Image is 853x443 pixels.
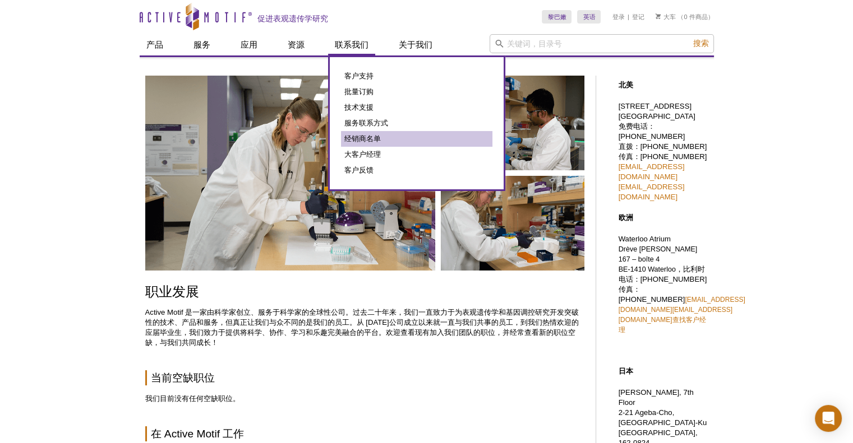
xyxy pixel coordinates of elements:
a: 产品 [140,34,170,55]
font: 客户支持 [344,72,374,80]
font: 传真：[PHONE_NUMBER] [619,152,707,161]
a: [EMAIL_ADDRESS][DOMAIN_NAME] [619,162,685,181]
a: [EMAIL_ADDRESS][DOMAIN_NAME] [619,306,732,324]
font: 电话：[PHONE_NUMBER] [619,275,707,283]
font: 在 Active Motif 工作 [151,428,245,440]
a: 联系我们 [328,34,375,55]
font: [GEOGRAPHIC_DATA] [619,112,695,120]
font: BE-1410 Waterloo，比利时 [619,265,705,273]
div: 打开 Intercom Messenger [815,405,842,432]
font: 搜索 [693,39,709,48]
a: 大客户经理 [341,147,492,162]
a: 应用 [234,34,264,55]
font: 服务联系方式 [344,119,388,127]
a: 经销商名单 [341,131,492,147]
font: 资源 [288,40,305,49]
button: 搜索 [690,38,712,49]
font: 产品 [146,40,163,49]
a: 技术支援 [341,100,492,115]
a: 登录 [612,13,624,21]
font: 联系我们 [335,40,368,49]
font: 促进表观遗传学研究 [257,14,328,23]
font: 日本 [619,367,633,375]
a: 登记 [632,13,644,21]
a: 客户支持 [341,68,492,84]
font: 传真：[PHONE_NUMBER] [619,285,685,304]
font: 大车 [663,13,676,20]
font: 北美 [619,81,633,89]
font: 免费电话：[PHONE_NUMBER] [619,122,685,141]
font: | [628,13,629,20]
font: 直拨：[PHONE_NUMBER] [619,142,707,151]
font: 关于我们 [399,40,432,49]
font: Active Motif 是一家由科学家创立、服务于科学家的全球性公司。过去二十年来，我们一直致力于为表观遗传学和基因调控研究开发突破性的技术、产品和服务，但真正让我们与众不同的是我们的员工。从... [145,308,579,347]
font: 黎巴嫩 [547,13,566,20]
font: 2-21 Ageba-Cho, [GEOGRAPHIC_DATA]-Ku [619,408,707,427]
font: 客户反馈 [344,166,374,174]
font: 应用 [241,40,257,49]
input: 关键词，目录号 [490,34,714,53]
img: 您的购物车 [656,13,661,19]
font: 职业发展 [145,284,199,299]
font: （0 件商品） [677,13,713,20]
font: 技术支援 [344,103,374,111]
a: [EMAIL_ADDRESS][DOMAIN_NAME] [619,183,685,201]
a: 服务 [187,34,217,55]
font: Drève [PERSON_NAME] 167 – boîte 4 [619,245,698,263]
font: 批量订购 [344,87,374,96]
font: 经销商名单 [344,134,381,143]
font: 登录 [612,13,624,20]
a: 大车 [656,13,676,21]
font: 欧洲 [619,213,633,222]
font: 登记 [632,13,644,20]
font: Waterloo Atrium [619,235,671,243]
font: 当前空缺职位 [151,372,215,384]
a: 批量订购 [341,84,492,100]
font: [STREET_ADDRESS] [619,102,691,110]
font: [PERSON_NAME], 7th Floor [619,388,694,407]
font: 服务 [193,40,210,49]
font: 我们目前没有任何空缺职位。 [145,394,240,403]
a: 服务联系方式 [341,115,492,131]
a: 客户反馈 [341,162,492,178]
img: Active Motif 的职业发展 [145,76,584,271]
font: 英语 [583,13,595,20]
a: 资源 [281,34,311,55]
font: 大客户经理 [344,150,381,158]
a: 关于我们 [392,34,439,55]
